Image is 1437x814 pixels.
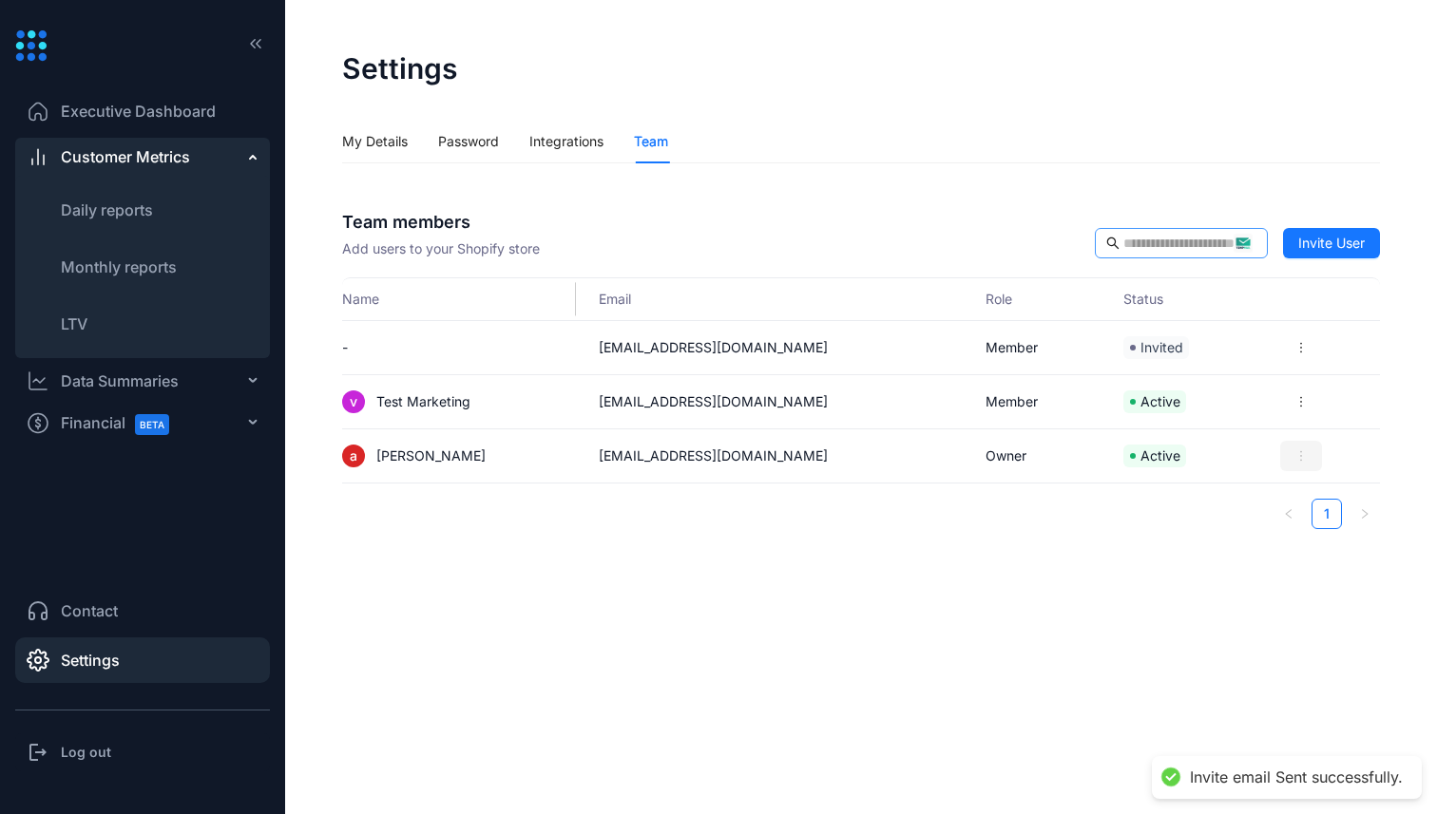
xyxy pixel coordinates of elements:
li: 1 [1312,499,1342,529]
td: [EMAIL_ADDRESS][DOMAIN_NAME] [576,375,963,429]
div: Data Summaries [61,369,179,392]
button: Invite User [1283,228,1380,258]
span: Customer Metrics [61,145,190,168]
li: Previous Page [1274,499,1304,529]
div: Password [438,131,499,152]
span: BETA [135,414,169,435]
th: Email [576,277,963,321]
div: Test Marketing [342,390,553,413]
td: [EMAIL_ADDRESS][DOMAIN_NAME] [576,429,963,483]
span: more [1294,395,1308,408]
button: left [1274,499,1304,529]
span: left [1283,508,1294,520]
li: Next Page [1350,499,1380,529]
td: Owner [963,429,1101,483]
span: Add users to your Shopify store [342,239,540,258]
h3: Log out [61,743,111,762]
td: Member [963,321,1101,375]
a: 1 [1312,500,1341,528]
th: Status [1101,277,1257,321]
td: - [342,321,576,375]
span: Invited [1123,336,1189,359]
span: Contact [61,599,118,622]
div: Team [634,131,668,152]
button: more [1280,441,1322,471]
span: v [350,392,357,411]
span: Invite User [1298,233,1365,254]
div: Invite email Sent successfully. [1190,767,1403,787]
button: more [1280,387,1322,417]
span: a [350,446,357,465]
span: Executive Dashboard [61,100,216,123]
span: right [1359,508,1370,520]
div: Integrations [529,131,604,152]
td: Member [963,375,1101,429]
span: LTV [61,314,87,333]
span: Settings [61,649,120,672]
th: Name [342,277,576,321]
td: [EMAIL_ADDRESS][DOMAIN_NAME] [576,321,963,375]
button: right [1350,499,1380,529]
span: search [1106,237,1120,250]
header: Settings [314,28,1408,108]
div: [PERSON_NAME] [342,445,553,467]
th: Role [963,277,1101,321]
div: My Details [342,131,408,152]
button: more [1280,332,1322,363]
span: Financial [61,402,186,445]
h6: Team members [342,209,540,236]
span: Active [1123,390,1186,413]
span: Active [1123,445,1186,467]
span: Monthly reports [61,257,177,276]
span: Daily reports [61,200,153,219]
span: more [1294,341,1308,354]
